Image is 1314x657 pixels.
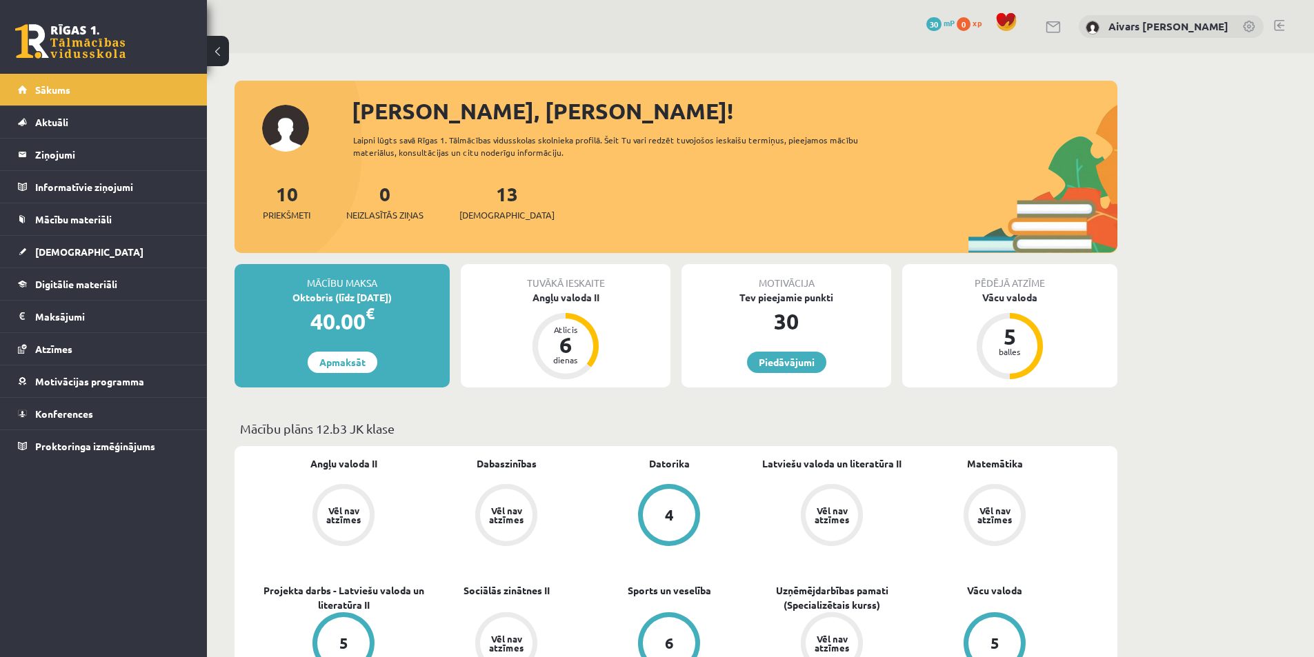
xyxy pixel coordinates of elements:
[545,334,586,356] div: 6
[681,264,891,290] div: Motivācija
[681,290,891,305] div: Tev pieejamie punkti
[957,17,970,31] span: 0
[263,181,310,222] a: 10Priekšmeti
[461,264,670,290] div: Tuvākā ieskaite
[813,634,851,652] div: Vēl nav atzīmes
[944,17,955,28] span: mP
[262,583,425,612] a: Projekta darbs - Latviešu valoda un literatūra II
[487,634,526,652] div: Vēl nav atzīmes
[464,583,550,598] a: Sociālās zinātnes II
[967,583,1022,598] a: Vācu valoda
[18,365,190,397] a: Motivācijas programma
[750,583,913,612] a: Uzņēmējdarbības pamati (Specializētais kurss)
[487,506,526,524] div: Vēl nav atzīmes
[477,456,537,471] a: Dabaszinības
[967,456,1023,471] a: Matemātika
[18,333,190,365] a: Atzīmes
[366,303,375,323] span: €
[913,484,1076,549] a: Vēl nav atzīmes
[926,17,942,31] span: 30
[18,301,190,332] a: Maksājumi
[975,506,1014,524] div: Vēl nav atzīmes
[989,325,1031,347] div: 5
[324,506,363,524] div: Vēl nav atzīmes
[665,507,674,523] div: 4
[989,347,1031,356] div: balles
[18,171,190,203] a: Informatīvie ziņojumi
[235,290,450,305] div: Oktobris (līdz [DATE])
[263,208,310,222] span: Priekšmeti
[973,17,982,28] span: xp
[665,636,674,651] div: 6
[459,181,555,222] a: 13[DEMOGRAPHIC_DATA]
[902,290,1117,381] a: Vācu valoda 5 balles
[425,484,588,549] a: Vēl nav atzīmes
[813,506,851,524] div: Vēl nav atzīmes
[902,264,1117,290] div: Pēdējā atzīme
[902,290,1117,305] div: Vācu valoda
[310,456,377,471] a: Angļu valoda II
[681,305,891,338] div: 30
[926,17,955,28] a: 30 mP
[339,636,348,651] div: 5
[957,17,988,28] a: 0 xp
[461,290,670,305] div: Angļu valoda II
[459,208,555,222] span: [DEMOGRAPHIC_DATA]
[1086,21,1099,34] img: Aivars Jānis Tebernieks
[1108,19,1228,33] a: Aivars [PERSON_NAME]
[262,484,425,549] a: Vēl nav atzīmes
[18,268,190,300] a: Digitālie materiāli
[35,83,70,96] span: Sākums
[649,456,690,471] a: Datorika
[18,74,190,105] a: Sākums
[991,636,999,651] div: 5
[35,213,112,225] span: Mācību materiāli
[35,440,155,452] span: Proktoringa izmēģinājums
[346,181,424,222] a: 0Neizlasītās ziņas
[35,278,117,290] span: Digitālie materiāli
[35,407,93,420] span: Konferences
[628,583,711,598] a: Sports un veselība
[18,203,190,235] a: Mācību materiāli
[461,290,670,381] a: Angļu valoda II Atlicis 6 dienas
[346,208,424,222] span: Neizlasītās ziņas
[747,352,826,373] a: Piedāvājumi
[353,134,883,159] div: Laipni lūgts savā Rīgas 1. Tālmācības vidusskolas skolnieka profilā. Šeit Tu vari redzēt tuvojošo...
[235,305,450,338] div: 40.00
[750,484,913,549] a: Vēl nav atzīmes
[35,343,72,355] span: Atzīmes
[588,484,750,549] a: 4
[762,456,902,471] a: Latviešu valoda un literatūra II
[18,139,190,170] a: Ziņojumi
[35,245,143,258] span: [DEMOGRAPHIC_DATA]
[18,430,190,462] a: Proktoringa izmēģinājums
[35,171,190,203] legend: Informatīvie ziņojumi
[235,264,450,290] div: Mācību maksa
[545,356,586,364] div: dienas
[35,139,190,170] legend: Ziņojumi
[308,352,377,373] a: Apmaksāt
[15,24,126,59] a: Rīgas 1. Tālmācības vidusskola
[18,106,190,138] a: Aktuāli
[35,116,68,128] span: Aktuāli
[35,375,144,387] span: Motivācijas programma
[18,236,190,267] a: [DEMOGRAPHIC_DATA]
[18,398,190,429] a: Konferences
[352,94,1117,128] div: [PERSON_NAME], [PERSON_NAME]!
[35,301,190,332] legend: Maksājumi
[240,419,1112,438] p: Mācību plāns 12.b3 JK klase
[545,325,586,334] div: Atlicis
